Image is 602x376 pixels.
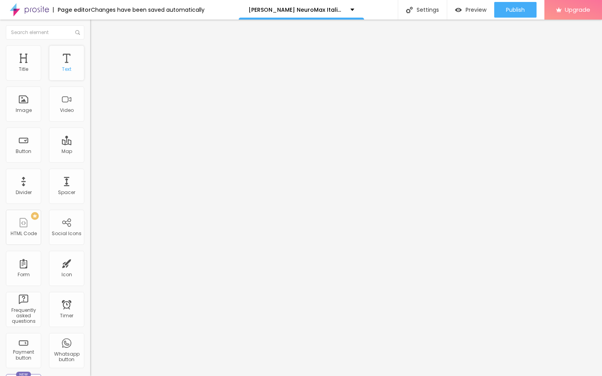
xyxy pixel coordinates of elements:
[51,351,82,363] div: Whatsapp button
[60,313,73,318] div: Timer
[58,190,75,195] div: Spacer
[62,149,72,154] div: Map
[447,2,494,18] button: Preview
[455,7,462,13] img: view-1.svg
[506,7,525,13] span: Publish
[11,231,37,236] div: HTML Code
[16,190,32,195] div: Divider
[16,149,31,154] div: Button
[90,20,602,376] iframe: Editor
[6,25,84,40] input: Search element
[565,6,590,13] span: Upgrade
[75,30,80,35] img: Icone
[8,308,39,324] div: Frequently asked questions
[62,67,71,72] div: Text
[494,2,537,18] button: Publish
[52,231,82,236] div: Social Icons
[248,7,345,13] p: [PERSON_NAME] NeuroMax Italia Fondatore CEO di NeuroMax [GEOGRAPHIC_DATA]
[466,7,486,13] span: Preview
[62,272,72,277] div: Icon
[18,272,30,277] div: Form
[16,108,32,113] div: Image
[91,7,205,13] div: Changes have been saved automatically
[406,7,413,13] img: Icone
[8,349,39,361] div: Payment button
[53,7,91,13] div: Page editor
[19,67,28,72] div: Title
[60,108,74,113] div: Video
